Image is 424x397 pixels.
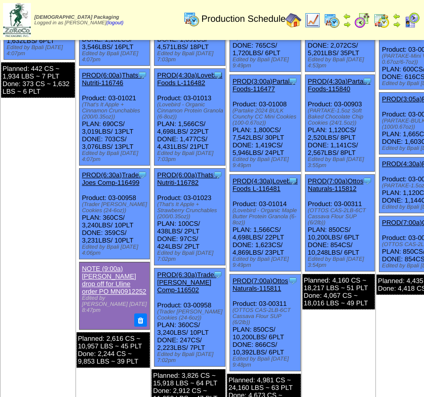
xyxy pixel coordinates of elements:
[308,156,375,169] div: Edited by Bpali [DATE] 3:55pm
[183,11,200,27] img: calendarprod.gif
[79,69,150,166] div: Product: 03-01021 PLAN: 690CS / 3,019LBS / 13PLT DONE: 703CS / 3,076LBS / 13PLT
[82,295,147,313] div: Edited by [PERSON_NAME] [DATE] 8:47pm
[79,169,150,259] div: Product: 03-00958 PLAN: 360CS / 3,240LBS / 10PLT DONE: 359CS / 3,231LBS / 10PLT
[288,76,298,86] img: Tooltip
[233,277,288,292] a: PROD(7:00a)Ottos Naturals-115811
[308,77,371,93] a: PROD(4:30a)Partake Foods-115840
[3,3,31,37] img: zoroco-logo-small.webp
[213,269,223,280] img: Tooltip
[157,102,225,120] div: (Lovebird - Organic Cinnamon Protein Granola (6-8oz))
[308,256,375,268] div: Edited by Bpali [DATE] 3:54pm
[229,274,300,371] div: Product: 03-00311 PLAN: 850CS / 10,200LBS / 6PLT DONE: 866CS / 10,392LBS / 6PLT
[233,356,300,368] div: Edited by Bpali [DATE] 9:48pm
[288,176,298,186] img: Tooltip
[34,15,124,26] span: Logged in as [PERSON_NAME]
[233,208,300,226] div: (Lovebird - Organic Maple Butter Protein Granola (6-8oz))
[233,177,298,192] a: PROD(4:30a)Lovebird Foods L-116481
[82,202,150,214] div: (Trader [PERSON_NAME] Cookies (24-6oz))
[1,62,75,98] div: Planned: 442 CS ~ 1,934 LBS ~ 7 PLT Done: 373 CS ~ 1,632 LBS ~ 6 PLT
[155,169,225,265] div: Product: 03-01023 PLAN: 100CS / 438LBS / 2PLT DONE: 97CS / 424LBS / 2PLT
[157,271,216,294] a: PROD(6:30a)Trader [PERSON_NAME] Comp-116502
[393,12,401,20] img: arrowleft.gif
[137,170,147,180] img: Tooltip
[393,20,401,28] img: arrowright.gif
[213,170,223,180] img: Tooltip
[308,57,375,69] div: Edited by Bpali [DATE] 4:53pm
[202,14,286,24] span: Production Schedule
[157,202,225,220] div: (That's It Apple + Strawberry Crunchables (200/0.35oz))
[213,70,223,80] img: Tooltip
[233,77,295,93] a: PROD(3:00a)Partake Foods-116477
[76,332,150,368] div: Planned: 2,616 CS ~ 10,957 LBS ~ 45 PLT Done: 2,244 CS ~ 9,853 LBS ~ 39 PLT
[404,12,420,28] img: calendarcustomer.gif
[157,250,225,262] div: Edited by Bpali [DATE] 7:02pm
[354,12,370,28] img: calendarblend.gif
[362,76,372,86] img: Tooltip
[155,69,225,166] div: Product: 03-01013 PLAN: 1,566CS / 4,698LBS / 22PLT DONE: 1,477CS / 4,431LBS / 21PLT
[157,171,219,186] a: PROD(6:00a)Thats It Nutriti-116782
[82,171,141,186] a: PROD(6:30a)Trader Joes Comp-116499
[82,265,146,295] a: NOTE (9:00a) [PERSON_NAME] drop off for Uline order PO MN0912252
[288,275,298,286] img: Tooltip
[305,75,375,172] div: Product: 03-00903 PLAN: 1,120CS / 2,520LBS / 8PLT DONE: 1,141CS / 2,567LBS / 8PLT
[82,71,144,87] a: PROD(6:00a)Thats It Nutriti-116746
[302,274,375,309] div: Planned: 4,160 CS ~ 18,217 LBS ~ 51 PLT Done: 4,067 CS ~ 18,016 LBS ~ 49 PLT
[362,176,372,186] img: Tooltip
[155,268,225,367] div: Product: 03-00958 PLAN: 360CS / 3,240LBS / 10PLT DONE: 247CS / 2,223LBS / 7PLT
[82,51,150,63] div: Edited by Bpali [DATE] 4:07pm
[229,175,300,271] div: Product: 03-01014 PLAN: 1,566CS / 4,698LBS / 22PLT DONE: 1,623CS / 4,869LBS / 23PLT
[34,15,119,20] span: [DEMOGRAPHIC_DATA] Packaging
[106,20,124,26] a: (logout)
[137,70,147,80] img: Tooltip
[308,177,364,192] a: PROD(7:00a)Ottos Naturals-115812
[157,309,225,321] div: (Trader [PERSON_NAME] Cookies (24-6oz))
[157,150,225,163] div: Edited by Bpali [DATE] 7:03pm
[233,256,300,268] div: Edited by Bpali [DATE] 9:49pm
[233,156,300,169] div: Edited by Bpali [DATE] 9:49pm
[82,102,150,120] div: (That's It Apple + Cinnamon Crunchables (200/0.35oz))
[229,75,300,172] div: Product: 03-01008 PLAN: 1,800CS / 7,542LBS / 30PLT DONE: 1,419CS / 5,946LBS / 24PLT
[308,208,375,226] div: (OTTOS CAS-2LB-6CT Cassava Flour SUP (6/2lb))
[157,71,222,87] a: PROD(4:30a)Lovebird Foods L-116482
[233,307,300,326] div: (OTTOS CAS-2LB-6CT Cassava Flour SUP (6/2lb))
[157,351,225,364] div: Edited by Bpali [DATE] 7:02pm
[373,12,390,28] img: calendarinout.gif
[233,57,300,69] div: Edited by Bpali [DATE] 9:49pm
[157,51,225,63] div: Edited by Bpali [DATE] 7:03pm
[308,108,375,126] div: (PARTAKE-1.5oz Soft Baked Chocolate Chip Cookies (24/1.5oz))
[134,313,147,327] button: Delete Note
[233,108,300,126] div: (Partake 2024 BULK Crunchy CC Mini Cookies (100-0.67oz))
[7,45,74,57] div: Edited by Bpali [DATE] 4:07pm
[82,150,150,163] div: Edited by Bpali [DATE] 4:07pm
[305,175,375,271] div: Product: 03-00311 PLAN: 850CS / 10,200LBS / 6PLT DONE: 854CS / 10,248LBS / 6PLT
[82,244,150,256] div: Edited by Bpali [DATE] 4:06pm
